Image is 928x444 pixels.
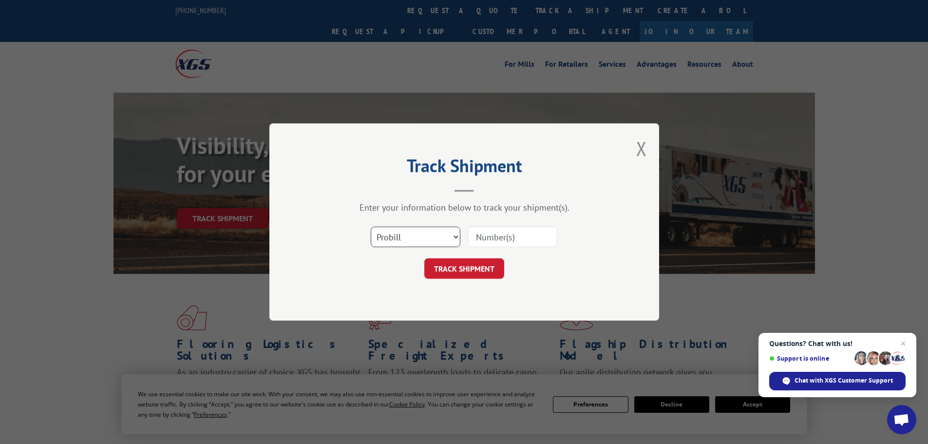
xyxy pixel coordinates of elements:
[769,372,906,390] span: Chat with XGS Customer Support
[318,159,610,177] h2: Track Shipment
[769,355,851,362] span: Support is online
[887,405,916,434] a: Open chat
[636,135,647,161] button: Close modal
[769,340,906,347] span: Questions? Chat with us!
[424,258,504,279] button: TRACK SHIPMENT
[468,227,557,247] input: Number(s)
[318,202,610,213] div: Enter your information below to track your shipment(s).
[795,376,893,385] span: Chat with XGS Customer Support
